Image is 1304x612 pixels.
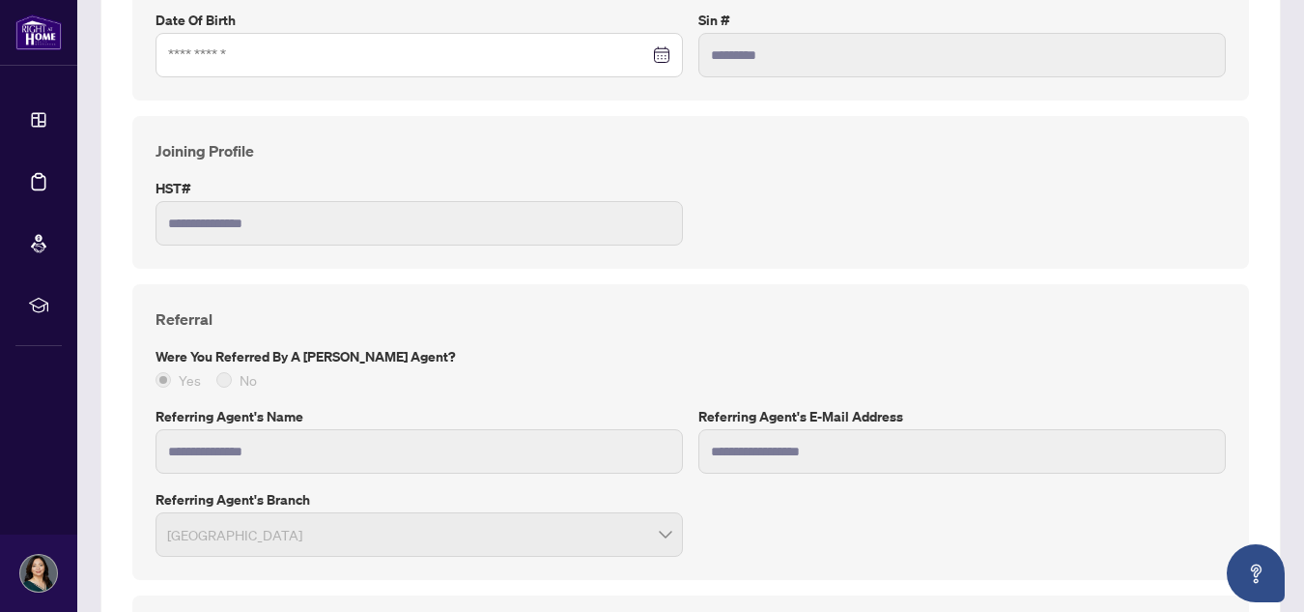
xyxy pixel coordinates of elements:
[171,369,209,391] span: Yes
[1227,544,1285,602] button: Open asap
[698,10,1226,31] label: Sin #
[156,307,1226,331] h4: Referral
[167,516,671,553] span: Mississauga
[232,369,265,391] span: No
[156,10,683,31] label: Date of Birth
[156,406,683,427] label: Referring Agent's Name
[698,406,1226,427] label: Referring Agent's E-Mail Address
[156,346,1226,367] label: Were you referred by a [PERSON_NAME] Agent?
[20,555,57,592] img: Profile Icon
[156,178,683,199] label: HST#
[156,139,1226,162] h4: Joining Profile
[15,15,62,50] img: logo
[156,489,683,510] label: Referring Agent's Branch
